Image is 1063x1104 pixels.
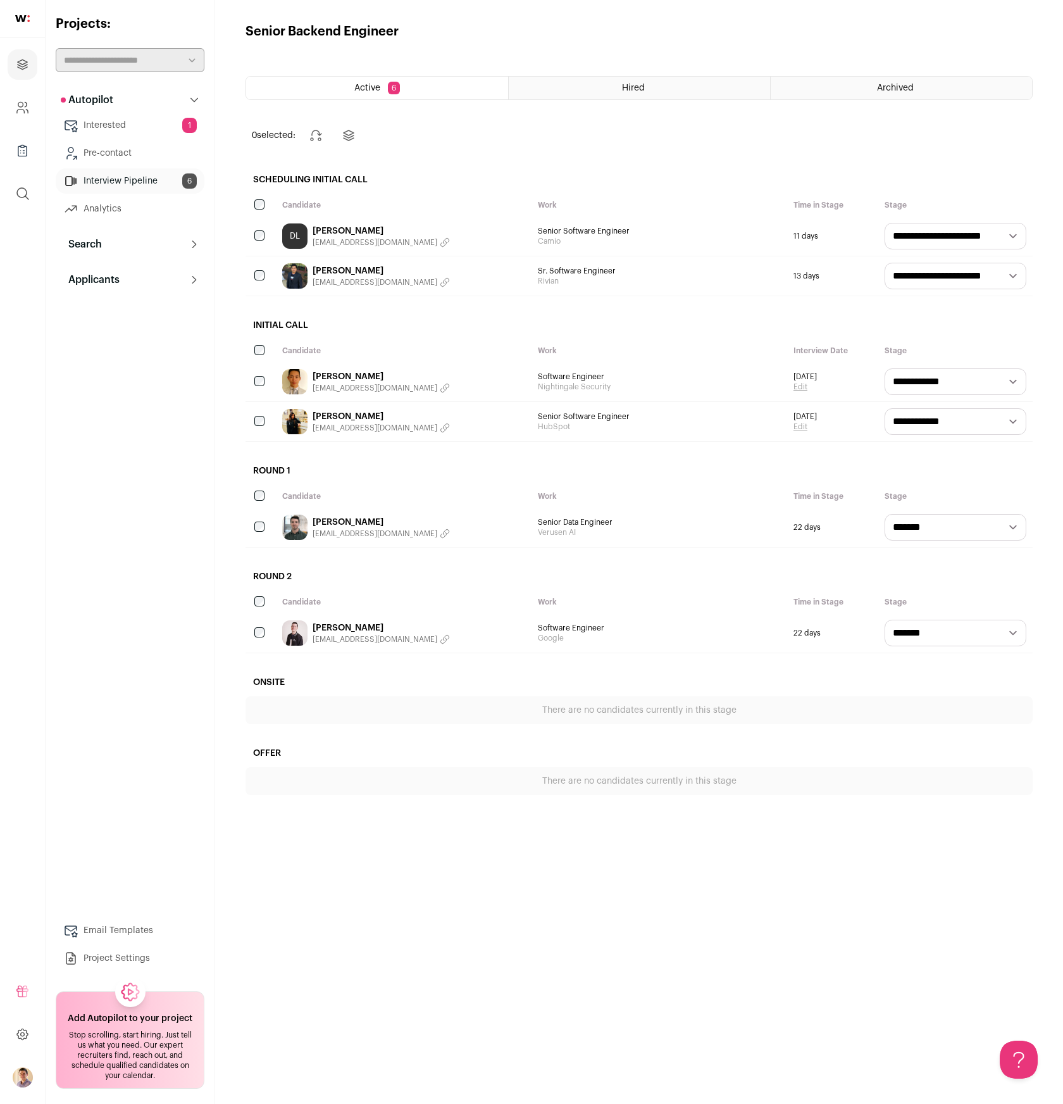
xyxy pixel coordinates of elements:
[878,591,1033,613] div: Stage
[793,382,817,392] a: Edit
[531,591,787,613] div: Work
[282,369,308,394] img: 442361b953b20b3a2c7abe9fdf18cb4bd4a8a743754e6083bed03d61add90976.jpg
[68,1012,192,1025] h2: Add Autopilot to your project
[282,409,308,434] img: 6fda4f39acd87dafecc96c78dbeab2391c49b3b6c21f0ed09886c7087acd7c46
[313,265,450,277] a: [PERSON_NAME]
[787,339,878,362] div: Interview Date
[56,141,204,166] a: Pre-contact
[538,422,781,432] span: HubSpot
[538,382,781,392] span: Nightingale Security
[56,918,204,943] a: Email Templates
[313,529,450,539] button: [EMAIL_ADDRESS][DOMAIN_NAME]
[282,223,308,249] a: DL
[787,216,878,256] div: 11 days
[531,339,787,362] div: Work
[313,237,450,248] button: [EMAIL_ADDRESS][DOMAIN_NAME]
[313,237,437,248] span: [EMAIL_ADDRESS][DOMAIN_NAME]
[246,457,1033,485] h2: Round 1
[313,634,437,644] span: [EMAIL_ADDRESS][DOMAIN_NAME]
[313,423,437,433] span: [EMAIL_ADDRESS][DOMAIN_NAME]
[56,991,204,1089] a: Add Autopilot to your project Stop scrolling, start hiring. Just tell us what you need. Our exper...
[64,1030,196,1081] div: Stop scrolling, start hiring. Just tell us what you need. Our expert recruiters find, reach out, ...
[252,129,295,142] span: selected:
[538,276,781,286] span: Rivian
[56,15,204,33] h2: Projects:
[313,383,450,393] button: [EMAIL_ADDRESS][DOMAIN_NAME]
[313,277,437,287] span: [EMAIL_ADDRESS][DOMAIN_NAME]
[793,372,817,382] span: [DATE]
[246,311,1033,339] h2: Initial Call
[878,485,1033,508] div: Stage
[538,517,781,527] span: Senior Data Engineer
[61,237,102,252] p: Search
[246,23,399,41] h1: Senior Backend Engineer
[388,82,400,94] span: 6
[538,633,781,643] span: Google
[8,49,37,80] a: Projects
[56,87,204,113] button: Autopilot
[56,196,204,222] a: Analytics
[313,529,437,539] span: [EMAIL_ADDRESS][DOMAIN_NAME]
[56,267,204,292] button: Applicants
[771,77,1032,99] a: Archived
[276,591,531,613] div: Candidate
[282,620,308,646] img: a7e15a7d82f2e90dca7d86e5436e5a0c356cc362a73aee6f54245b4f212e9b64.jpg
[8,92,37,123] a: Company and ATS Settings
[246,767,1033,795] div: There are no candidates currently in this stage
[622,84,645,92] span: Hired
[182,118,197,133] span: 1
[793,422,817,432] a: Edit
[301,120,331,151] button: Change stage
[56,946,204,971] a: Project Settings
[313,383,437,393] span: [EMAIL_ADDRESS][DOMAIN_NAME]
[787,485,878,508] div: Time in Stage
[56,232,204,257] button: Search
[246,166,1033,194] h2: Scheduling Initial Call
[313,622,450,634] a: [PERSON_NAME]
[787,613,878,653] div: 22 days
[313,516,450,529] a: [PERSON_NAME]
[531,485,787,508] div: Work
[877,84,914,92] span: Archived
[538,236,781,246] span: Camio
[8,135,37,166] a: Company Lists
[246,563,1033,591] h2: Round 2
[276,339,531,362] div: Candidate
[313,634,450,644] button: [EMAIL_ADDRESS][DOMAIN_NAME]
[787,591,878,613] div: Time in Stage
[252,131,257,140] span: 0
[1000,1041,1038,1079] iframe: Help Scout Beacon - Open
[787,508,878,547] div: 22 days
[15,15,30,22] img: wellfound-shorthand-0d5821cbd27db2630d0214b213865d53afaa358527fdda9d0ea32b1df1b89c2c.svg
[313,277,450,287] button: [EMAIL_ADDRESS][DOMAIN_NAME]
[878,194,1033,216] div: Stage
[246,739,1033,767] h2: Offer
[538,226,781,236] span: Senior Software Engineer
[354,84,380,92] span: Active
[531,194,787,216] div: Work
[56,168,204,194] a: Interview Pipeline6
[61,92,113,108] p: Autopilot
[276,194,531,216] div: Candidate
[276,485,531,508] div: Candidate
[538,623,781,633] span: Software Engineer
[56,113,204,138] a: Interested1
[282,263,308,289] img: 68de4e89e40faf25d288f056246f8610dc20e183ab49d6236b7a14b2f77be128.jpg
[13,1067,33,1088] button: Open dropdown
[313,225,450,237] a: [PERSON_NAME]
[246,696,1033,724] div: There are no candidates currently in this stage
[313,423,450,433] button: [EMAIL_ADDRESS][DOMAIN_NAME]
[538,372,781,382] span: Software Engineer
[182,173,197,189] span: 6
[793,411,817,422] span: [DATE]
[282,515,308,540] img: 64b23e92f7db775eca9b7490d1afdd6a47cde96caf5c59988bb8ca80a7a8cf2e.jpg
[538,411,781,422] span: Senior Software Engineer
[313,370,450,383] a: [PERSON_NAME]
[787,256,878,296] div: 13 days
[13,1067,33,1088] img: 4530621-medium_jpg
[538,266,781,276] span: Sr. Software Engineer
[509,77,770,99] a: Hired
[787,194,878,216] div: Time in Stage
[313,410,450,423] a: [PERSON_NAME]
